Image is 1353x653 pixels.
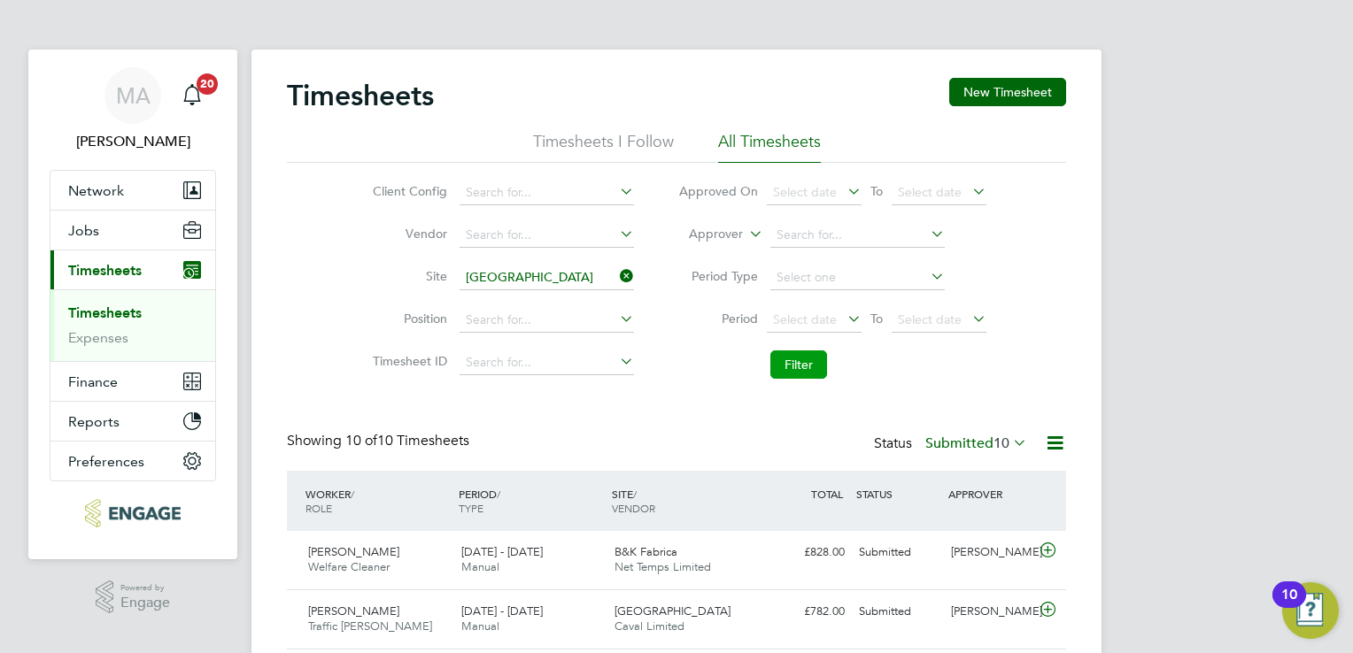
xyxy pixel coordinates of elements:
div: [PERSON_NAME] [944,597,1036,626]
button: Filter [770,350,827,379]
span: TOTAL [811,487,843,501]
div: 10 [1281,595,1297,618]
button: Preferences [50,442,215,480]
span: Network [68,182,124,199]
button: Finance [50,362,215,401]
span: Select date [898,311,962,327]
div: STATUS [852,478,944,510]
div: £828.00 [760,538,852,567]
label: Client Config [367,183,447,199]
label: Vendor [367,226,447,242]
label: Submitted [925,434,1027,452]
a: Go to home page [50,499,216,527]
input: Search for... [460,350,634,375]
label: Site [367,268,447,284]
span: Caval Limited [615,618,684,634]
div: Showing [287,432,473,450]
h2: Timesheets [287,78,434,113]
span: Select date [898,184,962,200]
div: Submitted [852,538,944,567]
label: Timesheet ID [367,353,447,369]
button: Network [50,171,215,210]
span: To [865,307,888,330]
a: Expenses [68,329,128,346]
input: Select one [770,265,945,290]
label: Approver [663,226,743,243]
div: PERIOD [454,478,607,524]
div: SITE [607,478,761,524]
span: MA [116,84,151,107]
span: [DATE] - [DATE] [461,544,543,559]
div: Timesheets [50,289,215,361]
button: Reports [50,402,215,441]
button: Open Resource Center, 10 new notifications [1282,582,1339,639]
span: 10 [993,434,1009,452]
span: VENDOR [612,501,655,515]
input: Search for... [460,181,634,205]
label: Period Type [678,268,758,284]
span: 10 of [345,432,377,449]
input: Search for... [460,223,634,248]
span: Timesheets [68,262,142,279]
span: Powered by [120,580,170,595]
label: Position [367,311,447,326]
span: / [497,487,500,501]
span: [PERSON_NAME] [308,603,399,618]
span: 10 Timesheets [345,432,469,449]
button: New Timesheet [949,78,1066,106]
span: To [865,180,888,203]
a: Powered byEngage [96,580,171,614]
button: Timesheets [50,250,215,289]
span: Select date [773,184,837,200]
input: Search for... [460,265,634,290]
li: All Timesheets [718,131,821,163]
img: bandk-logo-retina.png [85,499,180,527]
span: Manual [461,559,499,574]
label: Period [678,311,758,326]
span: B&K Fabrica [615,544,677,559]
span: [DATE] - [DATE] [461,603,543,618]
span: Matthew Arno [50,131,216,152]
span: [PERSON_NAME] [308,544,399,559]
span: 20 [197,73,218,95]
div: Status [874,432,1031,457]
span: Reports [68,413,120,430]
nav: Main navigation [28,50,237,559]
a: 20 [174,67,210,124]
label: Approved On [678,183,758,199]
span: Welfare Cleaner [308,559,390,574]
div: Submitted [852,597,944,626]
span: ROLE [305,501,332,515]
span: [GEOGRAPHIC_DATA] [615,603,731,618]
span: Select date [773,311,837,327]
span: / [633,487,637,501]
input: Search for... [460,308,634,333]
div: APPROVER [944,478,1036,510]
span: Net Temps Limited [615,559,711,574]
a: Timesheets [68,304,142,321]
span: Preferences [68,453,144,470]
span: Traffic [PERSON_NAME] [308,618,432,634]
span: Engage [120,595,170,611]
button: Jobs [50,211,215,250]
div: £782.00 [760,597,852,626]
span: Manual [461,618,499,634]
span: TYPE [459,501,483,515]
div: WORKER [301,478,454,524]
div: [PERSON_NAME] [944,538,1036,567]
li: Timesheets I Follow [533,131,674,163]
a: MA[PERSON_NAME] [50,67,216,152]
input: Search for... [770,223,945,248]
span: Finance [68,373,118,390]
span: / [351,487,354,501]
span: Jobs [68,222,99,239]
